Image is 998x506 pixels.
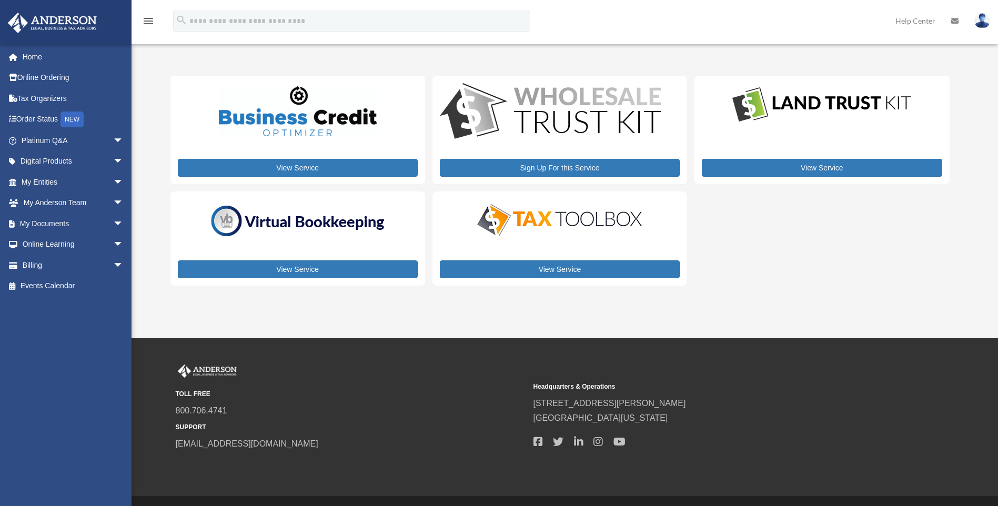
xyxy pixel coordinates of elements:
[113,193,134,214] span: arrow_drop_down
[7,193,139,214] a: My Anderson Teamarrow_drop_down
[533,381,884,392] small: Headquarters & Operations
[113,213,134,235] span: arrow_drop_down
[7,109,139,130] a: Order StatusNEW
[176,389,526,400] small: TOLL FREE
[176,422,526,433] small: SUPPORT
[7,67,139,88] a: Online Ordering
[178,159,418,177] a: View Service
[7,213,139,234] a: My Documentsarrow_drop_down
[176,406,227,415] a: 800.706.4741
[7,46,139,67] a: Home
[440,83,661,141] img: WS-Trust-Kit-lgo-1.jpg
[5,13,100,33] img: Anderson Advisors Platinum Portal
[113,130,134,151] span: arrow_drop_down
[142,18,155,27] a: menu
[142,15,155,27] i: menu
[61,112,84,127] div: NEW
[7,88,139,109] a: Tax Organizers
[7,276,139,297] a: Events Calendar
[176,439,318,448] a: [EMAIL_ADDRESS][DOMAIN_NAME]
[533,399,686,408] a: [STREET_ADDRESS][PERSON_NAME]
[974,13,990,28] img: User Pic
[176,14,187,26] i: search
[176,365,239,378] img: Anderson Advisors Platinum Portal
[7,151,134,172] a: Digital Productsarrow_drop_down
[533,413,668,422] a: [GEOGRAPHIC_DATA][US_STATE]
[113,255,134,276] span: arrow_drop_down
[113,171,134,193] span: arrow_drop_down
[440,260,680,278] a: View Service
[178,260,418,278] a: View Service
[113,234,134,256] span: arrow_drop_down
[7,234,139,255] a: Online Learningarrow_drop_down
[7,130,139,151] a: Platinum Q&Aarrow_drop_down
[7,255,139,276] a: Billingarrow_drop_down
[113,151,134,173] span: arrow_drop_down
[7,171,139,193] a: My Entitiesarrow_drop_down
[440,159,680,177] a: Sign Up For this Service
[702,159,942,177] a: View Service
